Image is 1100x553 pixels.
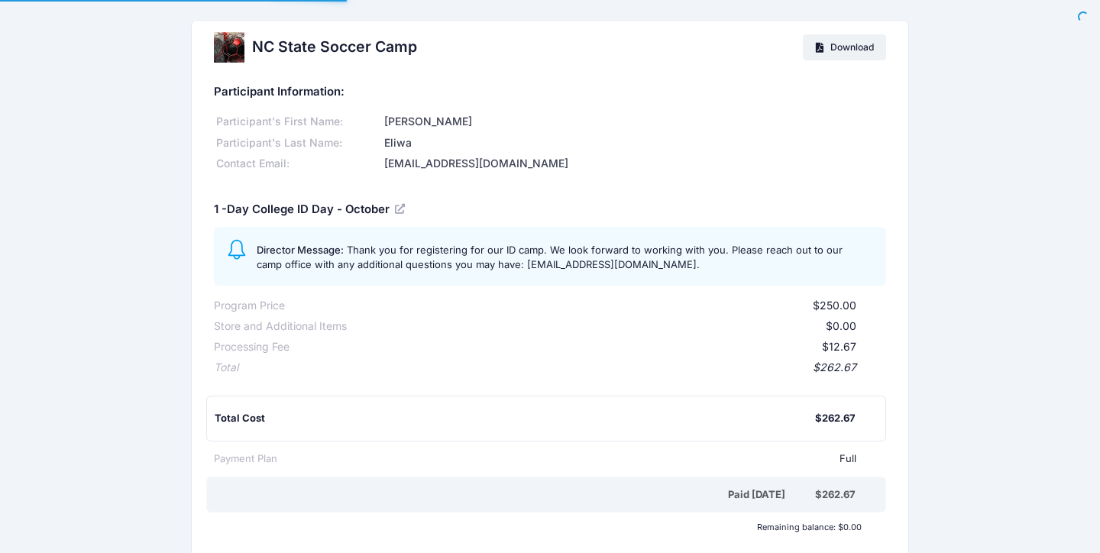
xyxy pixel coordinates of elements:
[214,360,238,376] div: Total
[214,86,886,99] h5: Participant Information:
[830,41,874,53] span: Download
[206,522,869,532] div: Remaining balance: $0.00
[382,114,886,130] div: [PERSON_NAME]
[257,244,344,256] span: Director Message:
[347,319,856,335] div: $0.00
[803,34,886,60] a: Download
[813,299,856,312] span: $250.00
[395,202,407,215] a: View Registration Details
[214,114,382,130] div: Participant's First Name:
[815,411,856,426] div: $262.67
[214,135,382,151] div: Participant's Last Name:
[214,319,347,335] div: Store and Additional Items
[382,135,886,151] div: Eliwa
[214,339,290,355] div: Processing Fee
[215,411,815,426] div: Total Cost
[290,339,856,355] div: $12.67
[238,360,856,376] div: $262.67
[217,487,815,503] div: Paid [DATE]
[214,451,277,467] div: Payment Plan
[382,156,886,172] div: [EMAIL_ADDRESS][DOMAIN_NAME]
[257,244,843,271] span: Thank you for registering for our ID camp. We look forward to working with you. Please reach out ...
[214,156,382,172] div: Contact Email:
[815,487,856,503] div: $262.67
[214,203,407,217] h5: 1 -Day College ID Day - October
[277,451,856,467] div: Full
[252,38,417,56] h2: NC State Soccer Camp
[214,298,285,314] div: Program Price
